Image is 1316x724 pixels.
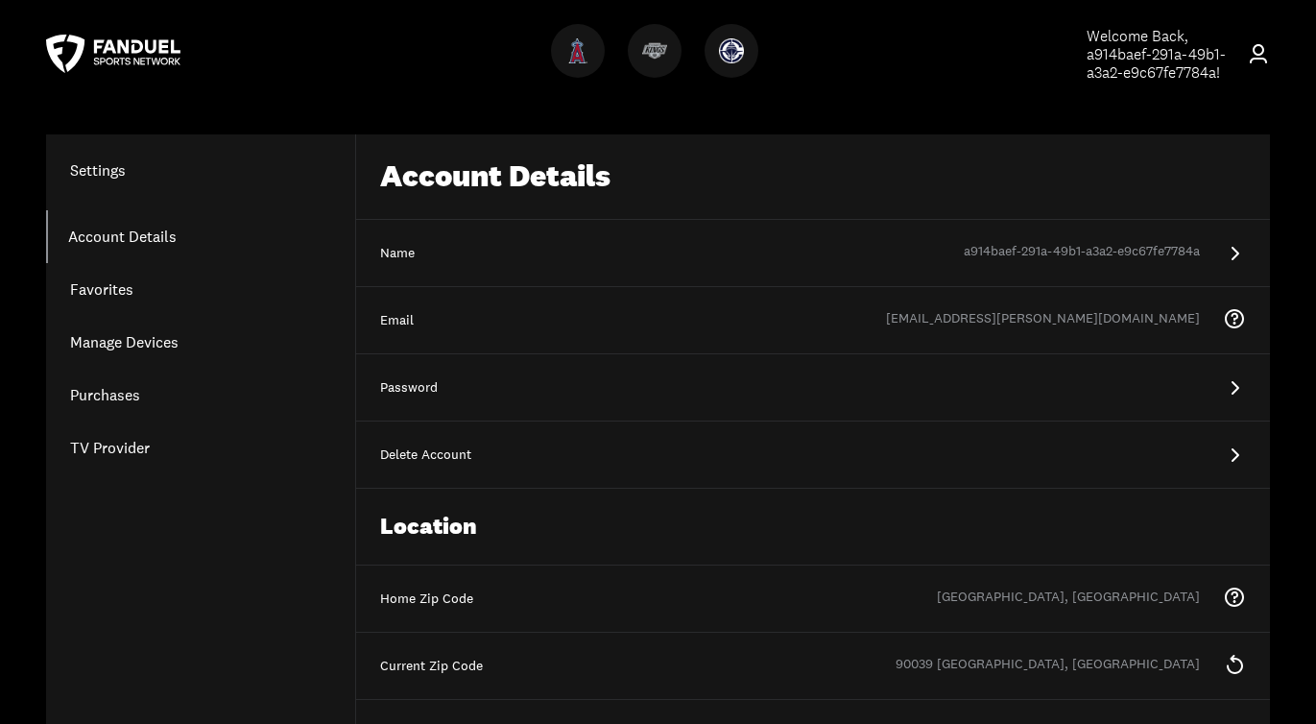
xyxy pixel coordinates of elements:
a: KingsKings [628,62,689,82]
a: Favorites [46,263,355,316]
img: Angels [565,38,590,63]
a: ClippersClippers [705,62,766,82]
div: 90039 [GEOGRAPHIC_DATA], [GEOGRAPHIC_DATA] [896,655,1223,678]
div: Email [380,311,1246,330]
div: Delete Account [380,446,1246,465]
h1: Settings [46,158,355,181]
a: Welcome Back,a914baef-291a-49b1-a3a2-e9c67fe7784a! [1087,27,1270,81]
div: Home Zip Code [380,590,1246,609]
span: Welcome Back, a914baef-291a-49b1-a3a2-e9c67fe7784a ! [1087,26,1226,83]
div: [GEOGRAPHIC_DATA], [GEOGRAPHIC_DATA] [937,588,1223,611]
div: Account Details [356,134,1270,220]
a: Purchases [46,369,355,422]
div: Name [380,244,1246,263]
img: Kings [642,38,667,63]
a: FanDuel Sports Network [46,35,180,73]
a: TV Provider [46,422,355,474]
div: [EMAIL_ADDRESS][PERSON_NAME][DOMAIN_NAME] [886,309,1223,332]
img: Clippers [719,38,744,63]
a: Account Details [46,210,355,263]
a: AngelsAngels [551,62,612,82]
div: Location [356,489,1270,566]
div: Current Zip Code [380,657,1246,676]
div: a914baef-291a-49b1-a3a2-e9c67fe7784a [964,242,1223,265]
a: Manage Devices [46,316,355,369]
div: Password [380,378,1246,398]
